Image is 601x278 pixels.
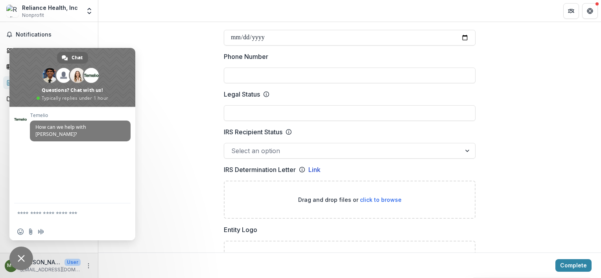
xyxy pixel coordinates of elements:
div: Dashboard [16,46,88,55]
textarea: Compose your message... [17,203,112,223]
span: Send a file [28,229,34,235]
button: Get Help [582,3,598,19]
div: Mike Van Vlaenderen [7,263,15,268]
button: Open entity switcher [84,3,95,19]
a: Dashboard [3,44,95,57]
button: Partners [563,3,579,19]
p: [EMAIL_ADDRESS][DOMAIN_NAME] [20,266,81,273]
button: Complete [555,259,592,272]
img: Reliance Health, Inc [6,5,19,17]
span: Audio message [38,229,44,235]
p: Drag and drop files or [298,196,402,204]
p: Entity Logo [224,225,257,234]
a: Documents [3,92,95,105]
div: Reliance Health, Inc [22,4,78,12]
p: Phone Number [224,52,268,61]
a: Chat [57,52,88,64]
p: IRS Recipient Status [224,127,282,137]
button: More [84,261,93,271]
p: User [65,259,81,266]
span: click to browse [360,196,402,203]
span: Notifications [16,31,92,38]
p: Legal Status [224,90,260,99]
a: Proposals [3,76,95,89]
span: Nonprofit [22,12,44,19]
a: Close chat [9,247,33,270]
p: IRS Determination Letter [224,165,296,174]
button: Notifications [3,28,95,41]
span: How can we help with [PERSON_NAME]? [35,124,86,137]
a: Link [308,165,321,174]
span: Chat [72,52,83,64]
p: [PERSON_NAME] [20,258,61,266]
a: Tasks [3,60,95,73]
span: Temelio [30,113,131,118]
span: Insert an emoji [17,229,24,235]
